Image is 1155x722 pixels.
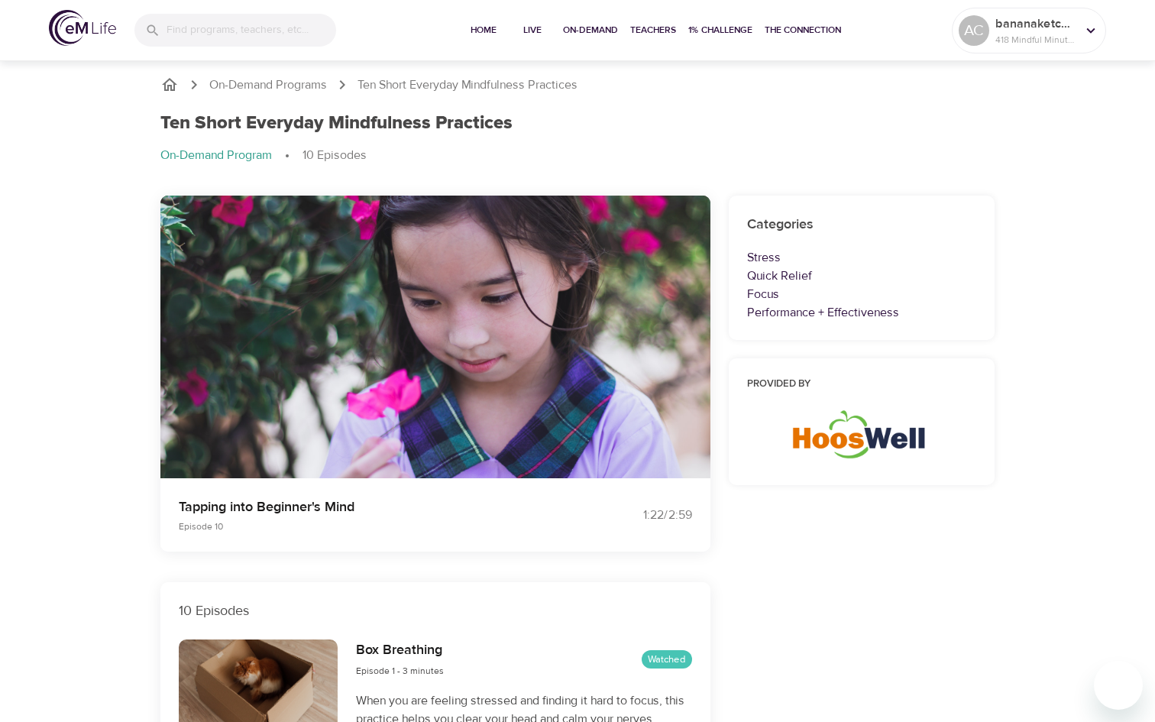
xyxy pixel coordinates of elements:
[995,33,1076,47] p: 418 Mindful Minutes
[747,214,976,236] h6: Categories
[179,497,559,517] p: Tapping into Beginner's Mind
[747,267,976,285] p: Quick Relief
[49,10,116,46] img: logo
[465,22,502,38] span: Home
[179,520,559,533] p: Episode 10
[790,404,933,461] img: HoosWell-Logo-2.19%20500X200%20px.png
[356,639,444,662] h6: Box Breathing
[160,147,272,164] p: On-Demand Program
[160,76,995,94] nav: breadcrumb
[630,22,676,38] span: Teachers
[995,15,1076,33] p: bananaketchup
[209,76,327,94] a: On-Demand Programs
[747,248,976,267] p: Stress
[959,15,989,46] div: AC
[356,665,444,677] span: Episode 1 - 3 minutes
[357,76,577,94] p: Ten Short Everyday Mindfulness Practices
[514,22,551,38] span: Live
[688,22,752,38] span: 1% Challenge
[160,147,995,165] nav: breadcrumb
[1094,661,1143,710] iframe: Button to launch messaging window
[747,285,976,303] p: Focus
[747,377,976,393] h6: Provided by
[577,507,692,524] div: 1:22 / 2:59
[302,147,367,164] p: 10 Episodes
[160,112,513,134] h1: Ten Short Everyday Mindfulness Practices
[563,22,618,38] span: On-Demand
[642,652,692,667] span: Watched
[765,22,841,38] span: The Connection
[167,14,336,47] input: Find programs, teachers, etc...
[179,601,692,621] p: 10 Episodes
[747,303,976,322] p: Performance + Effectiveness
